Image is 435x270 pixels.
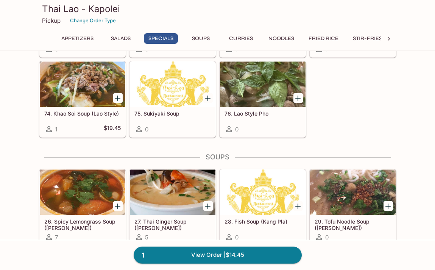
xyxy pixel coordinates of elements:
[55,126,57,133] span: 1
[184,33,218,44] button: Soups
[349,33,386,44] button: Stir-Fries
[40,62,125,107] div: 74. Khao Soi Soup (Lao Style)
[235,234,239,241] span: 0
[220,169,306,245] a: 28. Fish Soup (Kang Pla)0
[315,218,391,231] h5: 29. Tofu Noodle Soup ([PERSON_NAME])
[44,110,121,117] h5: 74. Khao Soi Soup (Lao Style)
[104,125,121,134] h5: $19.45
[145,234,148,241] span: 5
[129,61,216,137] a: 75. Sukiyaki Soup0
[39,169,126,245] a: 26. Spicy Lemongrass Soup ([PERSON_NAME])7
[235,126,239,133] span: 0
[264,33,298,44] button: Noodles
[225,218,301,225] h5: 28. Fish Soup (Kang Pla)
[42,3,393,15] h3: Thai Lao - Kapolei
[304,33,343,44] button: Fried Rice
[104,33,138,44] button: Salads
[225,110,301,117] h5: 76. Lao Style Pho
[67,15,119,26] button: Change Order Type
[325,234,329,241] span: 0
[57,33,98,44] button: Appetizers
[130,62,215,107] div: 75. Sukiyaki Soup
[293,93,303,103] button: Add 76. Lao Style Pho
[220,61,306,137] a: 76. Lao Style Pho0
[130,170,215,215] div: 27. Thai Ginger Soup (Tom Kha)
[203,93,213,103] button: Add 75. Sukiyaki Soup
[145,126,148,133] span: 0
[129,169,216,245] a: 27. Thai Ginger Soup ([PERSON_NAME])5
[137,250,149,261] span: 1
[220,62,306,107] div: 76. Lao Style Pho
[39,153,396,161] h4: Soups
[40,170,125,215] div: 26. Spicy Lemongrass Soup (Tom Yum)
[39,61,126,137] a: 74. Khao Soi Soup (Lao Style)1$19.45
[42,17,61,24] p: Pickup
[134,247,302,263] a: 1View Order |$14.45
[220,170,306,215] div: 28. Fish Soup (Kang Pla)
[384,201,393,211] button: Add 29. Tofu Noodle Soup (Kang Judd Tofu)
[224,33,258,44] button: Curries
[203,201,213,211] button: Add 27. Thai Ginger Soup (Tom Kha)
[293,201,303,211] button: Add 28. Fish Soup (Kang Pla)
[44,218,121,231] h5: 26. Spicy Lemongrass Soup ([PERSON_NAME])
[134,110,211,117] h5: 75. Sukiyaki Soup
[113,201,123,211] button: Add 26. Spicy Lemongrass Soup (Tom Yum)
[310,169,396,245] a: 29. Tofu Noodle Soup ([PERSON_NAME])0
[55,234,58,241] span: 7
[113,93,123,103] button: Add 74. Khao Soi Soup (Lao Style)
[144,33,178,44] button: Specials
[134,218,211,231] h5: 27. Thai Ginger Soup ([PERSON_NAME])
[310,170,396,215] div: 29. Tofu Noodle Soup (Kang Judd Tofu)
